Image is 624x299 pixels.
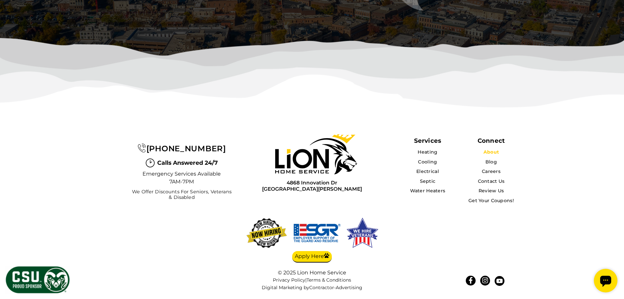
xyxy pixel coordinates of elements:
[478,178,505,184] a: Contact Us
[247,285,378,290] div: Digital Marketing by
[262,180,362,192] a: 4868 Innovation Dr[GEOGRAPHIC_DATA][PERSON_NAME]
[262,186,362,192] span: [GEOGRAPHIC_DATA][PERSON_NAME]
[142,170,221,186] span: Emergency Services Available 7AM-7PM
[138,144,226,153] a: [PHONE_NUMBER]
[416,168,439,174] a: Electrical
[130,189,233,201] span: We Offer Discounts for Seniors, Veterans & Disabled
[293,217,342,249] img: We hire veterans
[5,266,70,294] img: CSU Sponsor Badge
[478,137,505,144] div: Connect
[483,149,499,155] a: About
[273,277,305,283] a: Privacy Policy
[245,217,289,249] img: now-hiring
[157,159,218,167] span: Calls Answered 24/7
[247,277,378,290] nav: |
[346,217,379,249] img: We hire veterans
[485,159,497,165] a: Blog
[146,144,226,153] span: [PHONE_NUMBER]
[420,178,436,184] a: Septic
[418,159,437,165] a: Cooling
[418,149,437,155] a: Heating
[482,168,501,174] a: Careers
[292,251,332,263] a: Apply Here
[262,180,362,186] span: 4868 Innovation Dr
[414,137,441,144] span: Services
[3,3,26,26] div: Open chat widget
[247,269,378,276] div: © 2025 Lion Home Service
[468,198,514,203] a: Get Your Coupons!
[307,277,351,283] a: Terms & Conditions
[309,285,362,290] a: Contractor-Advertising
[410,188,445,194] a: Water Heaters
[479,188,504,194] a: Review Us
